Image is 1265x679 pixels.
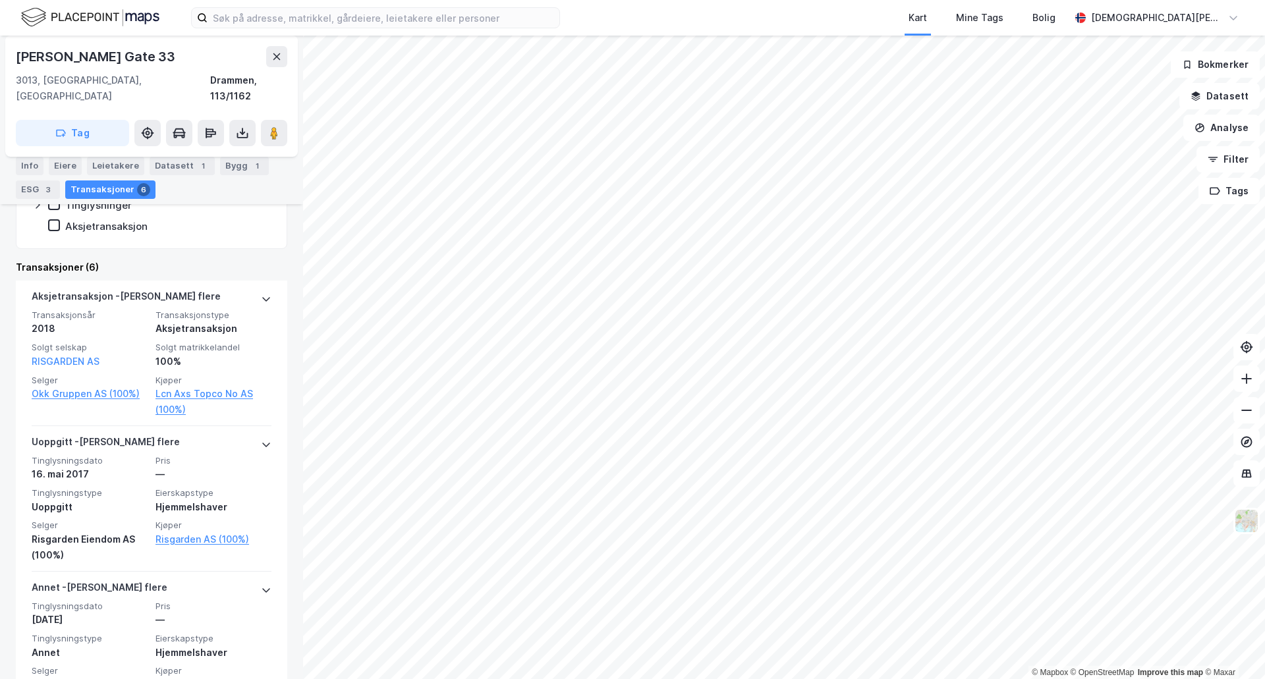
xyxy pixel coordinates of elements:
div: Datasett [150,157,215,175]
a: RISGARDEN AS [32,356,99,367]
img: Z [1234,508,1259,533]
button: Datasett [1179,83,1260,109]
div: Annet - [PERSON_NAME] flere [32,580,167,601]
span: Selger [32,375,148,386]
button: Analyse [1183,115,1260,141]
span: Pris [155,455,271,466]
span: Pris [155,601,271,612]
button: Filter [1196,146,1260,173]
div: — [155,612,271,628]
span: Kjøper [155,665,271,676]
div: 16. mai 2017 [32,466,148,482]
span: Eierskapstype [155,633,271,644]
div: 1 [250,159,264,173]
span: Solgt selskap [32,342,148,353]
a: OpenStreetMap [1071,668,1135,677]
div: Hjemmelshaver [155,499,271,515]
div: Drammen, 113/1162 [210,72,287,104]
span: Tinglysningstype [32,633,148,644]
div: [DEMOGRAPHIC_DATA][PERSON_NAME] [1091,10,1223,26]
button: Tags [1198,178,1260,204]
span: Kjøper [155,520,271,531]
div: Bolig [1032,10,1055,26]
div: Tinglysninger [65,199,132,211]
div: Leietakere [87,157,144,175]
div: Kontrollprogram for chat [1199,616,1265,679]
span: Tinglysningstype [32,487,148,499]
a: Okk Gruppen AS (100%) [32,386,148,402]
div: Hjemmelshaver [155,645,271,661]
div: Info [16,157,43,175]
div: Risgarden Eiendom AS (100%) [32,531,148,563]
div: [DATE] [32,612,148,628]
span: Kjøper [155,375,271,386]
div: [PERSON_NAME] Gate 33 [16,46,178,67]
div: Aksjetransaksjon [155,321,271,337]
div: Annet [32,645,148,661]
span: Tinglysningsdato [32,601,148,612]
input: Søk på adresse, matrikkel, gårdeiere, leietakere eller personer [208,8,559,28]
div: 3013, [GEOGRAPHIC_DATA], [GEOGRAPHIC_DATA] [16,72,210,104]
div: Kart [909,10,927,26]
div: Uoppgitt - [PERSON_NAME] flere [32,434,180,455]
button: Bokmerker [1171,51,1260,78]
a: Lcn Axs Topco No AS (100%) [155,386,271,418]
div: 1 [196,159,210,173]
div: Transaksjoner (6) [16,259,287,275]
div: 3 [42,183,55,196]
div: Aksjetransaksjon - [PERSON_NAME] flere [32,288,221,310]
span: Transaksjonstype [155,310,271,321]
div: — [155,466,271,482]
div: ESG [16,180,60,199]
div: 6 [137,183,150,196]
span: Eierskapstype [155,487,271,499]
span: Selger [32,520,148,531]
a: Mapbox [1032,668,1068,677]
span: Solgt matrikkelandel [155,342,271,353]
div: Aksjetransaksjon [65,220,148,232]
div: Uoppgitt [32,499,148,515]
iframe: Chat Widget [1199,616,1265,679]
a: Improve this map [1138,668,1203,677]
span: Tinglysningsdato [32,455,148,466]
img: logo.f888ab2527a4732fd821a326f86c7f29.svg [21,6,159,29]
div: Mine Tags [956,10,1003,26]
div: 100% [155,354,271,369]
div: 2018 [32,321,148,337]
span: Selger [32,665,148,676]
div: Eiere [49,157,82,175]
div: Bygg [220,157,269,175]
a: Risgarden AS (100%) [155,531,271,547]
div: Transaksjoner [65,180,155,199]
button: Tag [16,120,129,146]
span: Transaksjonsår [32,310,148,321]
